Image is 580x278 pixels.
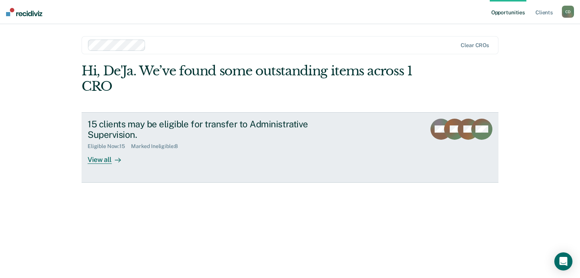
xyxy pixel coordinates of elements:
[562,6,574,18] button: CD
[131,143,184,150] div: Marked Ineligible : 8
[554,252,572,270] div: Open Intercom Messenger
[88,150,130,164] div: View all
[82,63,415,94] div: Hi, De'Ja. We’ve found some outstanding items across 1 CRO
[88,119,353,141] div: 15 clients may be eligible for transfer to Administrative Supervision.
[562,6,574,18] div: C D
[461,42,489,49] div: Clear CROs
[82,112,498,183] a: 15 clients may be eligible for transfer to Administrative Supervision.Eligible Now:15Marked Ineli...
[88,143,131,150] div: Eligible Now : 15
[6,8,42,16] img: Recidiviz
